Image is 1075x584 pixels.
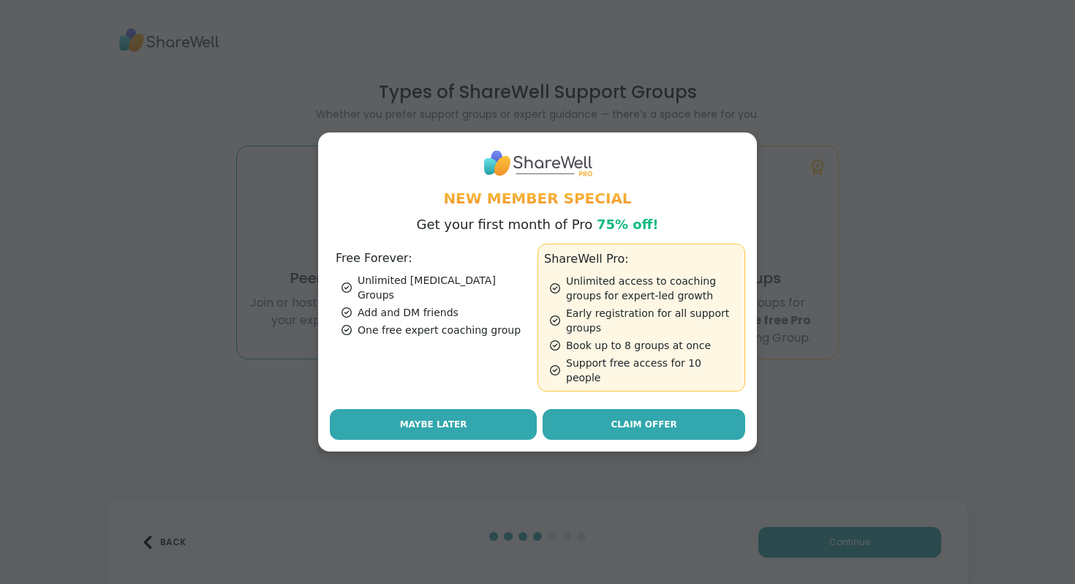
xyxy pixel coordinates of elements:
button: Maybe Later [330,409,537,440]
div: Unlimited access to coaching groups for expert-led growth [550,274,739,303]
a: Claim Offer [543,409,745,440]
span: 75% off! [597,217,659,232]
h1: New Member Special [330,188,745,209]
div: Book up to 8 groups at once [550,338,739,353]
div: Early registration for all support groups [550,306,739,335]
div: Unlimited [MEDICAL_DATA] Groups [342,273,532,302]
div: Support free access for 10 people [550,356,739,385]
div: Add and DM friends [342,305,532,320]
h3: Free Forever: [336,250,532,267]
span: Maybe Later [400,418,467,431]
img: ShareWell Logo [483,144,592,181]
p: Get your first month of Pro [417,214,659,235]
span: Claim Offer [611,418,676,431]
h3: ShareWell Pro: [544,250,739,268]
div: One free expert coaching group [342,323,532,337]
